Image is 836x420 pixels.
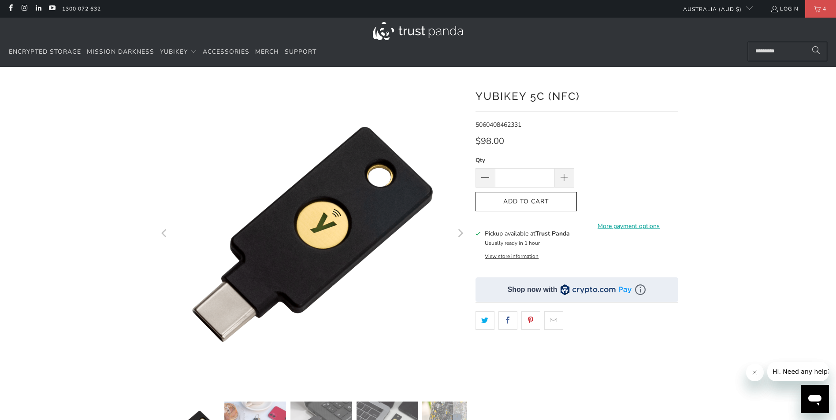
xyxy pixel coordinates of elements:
a: Merch [255,42,279,63]
span: YubiKey [160,48,188,56]
span: Hi. Need any help? [5,6,63,13]
a: More payment options [580,221,678,231]
a: Trust Panda Australia on LinkedIn [34,5,42,12]
h3: Pickup available at [485,229,570,238]
span: Support [285,48,316,56]
button: Add to Cart [476,192,577,212]
button: Previous [158,80,172,388]
label: Qty [476,155,574,165]
a: Trust Panda Australia on YouTube [48,5,56,12]
span: Mission Darkness [87,48,154,56]
span: Encrypted Storage [9,48,81,56]
iframe: Message from company [767,362,829,381]
div: Shop now with [508,285,557,295]
a: Share this on Twitter [476,311,494,330]
a: Trust Panda Australia on Instagram [20,5,28,12]
iframe: Reviews Widget [476,345,678,374]
a: Mission Darkness [87,42,154,63]
a: Share this on Facebook [498,311,517,330]
iframe: Close message [746,364,764,381]
a: Support [285,42,316,63]
span: Accessories [203,48,249,56]
button: Next [453,80,467,388]
span: $98.00 [476,135,504,147]
a: YubiKey 5C (NFC) - Trust Panda [158,80,467,388]
span: 5060408462331 [476,121,521,129]
b: Trust Panda [535,229,570,238]
button: View store information [485,253,539,260]
a: Accessories [203,42,249,63]
nav: Translation missing: en.navigation.header.main_nav [9,42,316,63]
small: Usually ready in 1 hour [485,239,540,247]
iframe: Button to launch messaging window [801,385,829,413]
a: Share this on Pinterest [521,311,540,330]
span: Merch [255,48,279,56]
img: Trust Panda Australia [373,22,463,40]
a: Encrypted Storage [9,42,81,63]
a: 1300 072 632 [62,4,101,14]
span: Add to Cart [485,198,568,206]
button: Search [805,42,827,61]
input: Search... [748,42,827,61]
summary: YubiKey [160,42,197,63]
a: Trust Panda Australia on Facebook [7,5,14,12]
a: Login [770,4,799,14]
h1: YubiKey 5C (NFC) [476,87,678,104]
a: Email this to a friend [544,311,563,330]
